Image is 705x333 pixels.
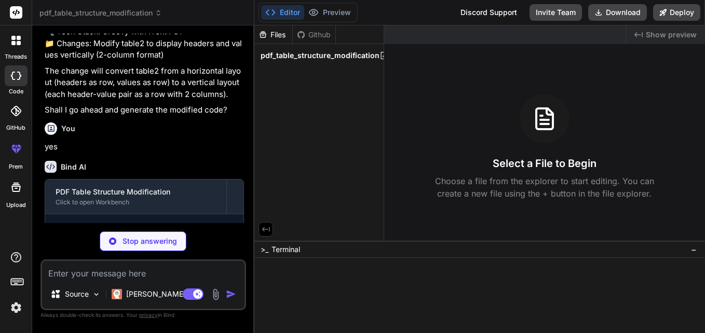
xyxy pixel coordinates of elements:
img: Claude 4 Sonnet [112,289,122,299]
span: >_ [261,244,268,255]
button: Download [588,4,647,21]
label: code [9,87,23,96]
button: − [689,241,699,258]
div: Click to open Workbench [56,198,216,206]
label: GitHub [6,123,25,132]
h3: Select a File to Begin [493,156,596,171]
p: Shall I go ahead and generate the modified code? [45,104,244,116]
h6: Bind AI [61,162,86,172]
label: Upload [6,201,26,210]
p: Choose a file from the explorer to start editing. You can create a new file using the + button in... [428,175,661,200]
span: privacy [139,312,158,318]
div: Discord Support [454,4,523,21]
p: 🔹 Project: PDF Table Structure Modification 🔧 Tech Stack: Groovy with iText PDF 📁 Changes: Modify... [45,15,244,61]
p: [PERSON_NAME] 4 S.. [126,289,204,299]
img: icon [226,289,236,299]
span: pdf_table_structure_modification [39,8,162,18]
button: Deploy [653,4,700,21]
label: threads [5,52,27,61]
button: Editor [261,5,304,20]
p: Stop answering [123,236,177,246]
p: yes [45,141,244,153]
p: Always double-check its answers. Your in Bind [40,310,246,320]
button: Preview [304,5,355,20]
span: Show preview [646,30,697,40]
img: Pick Models [92,290,101,299]
label: prem [9,162,23,171]
span: Terminal [272,244,300,255]
div: Github [293,30,335,40]
button: PDF Table Structure ModificationClick to open Workbench [45,179,226,214]
h6: You [61,123,75,134]
p: The change will convert table2 from a horizontal layout (headers as row, values as row) to a vert... [45,65,244,101]
span: − [691,244,697,255]
span: pdf_table_structure_modification [261,50,379,61]
img: attachment [210,288,222,300]
p: Source [65,289,89,299]
img: settings [7,299,25,316]
div: Files [254,30,292,40]
div: PDF Table Structure Modification [56,187,216,197]
button: Invite Team [530,4,582,21]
